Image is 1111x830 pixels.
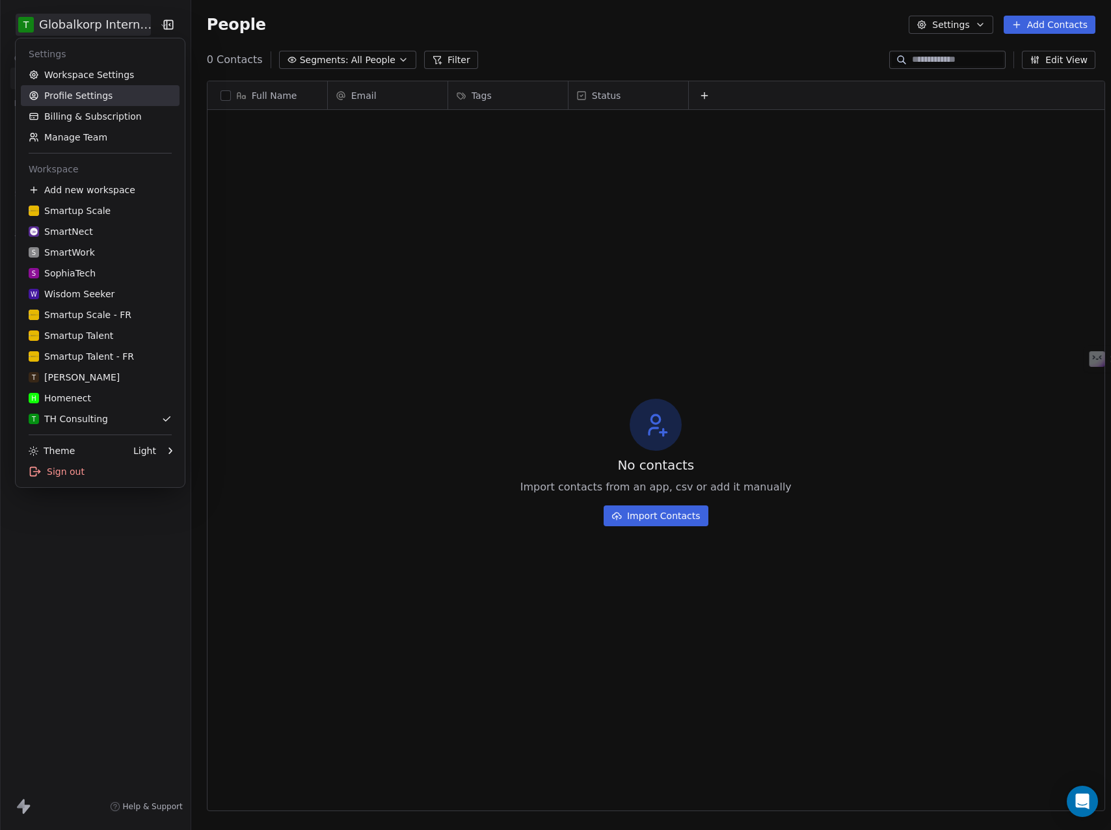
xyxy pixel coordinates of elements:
[29,206,39,216] img: 0.png
[29,204,111,217] div: Smartup Scale
[21,180,180,200] div: Add new workspace
[29,351,39,362] img: 0.png
[21,64,180,85] a: Workspace Settings
[29,288,114,301] div: Wisdom Seeker
[29,310,39,320] img: 0.png
[21,127,180,148] a: Manage Team
[21,44,180,64] div: Settings
[32,248,36,258] span: S
[29,444,75,457] div: Theme
[29,371,120,384] div: [PERSON_NAME]
[29,330,39,341] img: 0.png
[29,412,108,425] div: TH Consulting
[29,226,39,237] img: Square1.png
[31,394,36,403] span: H
[21,85,180,106] a: Profile Settings
[31,289,37,299] span: W
[29,308,131,321] div: Smartup Scale - FR
[29,225,93,238] div: SmartNect
[32,269,36,278] span: S
[29,392,91,405] div: Homenect
[29,329,113,342] div: Smartup Talent
[29,267,96,280] div: SophiaTech
[29,350,134,363] div: Smartup Talent - FR
[29,246,95,259] div: SmartWork
[133,444,156,457] div: Light
[21,461,180,482] div: Sign out
[32,414,36,424] span: T
[21,159,180,180] div: Workspace
[21,106,180,127] a: Billing & Subscription
[32,373,36,382] span: T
